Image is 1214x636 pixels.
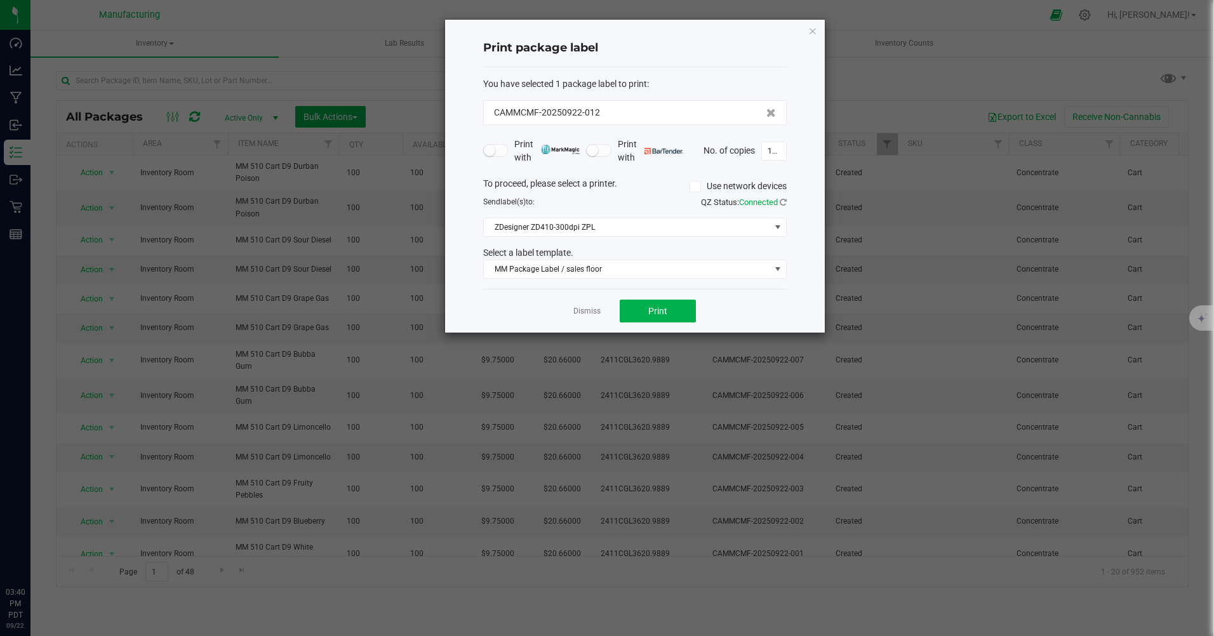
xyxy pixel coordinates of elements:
img: mark_magic_cybra.png [541,145,580,154]
span: No. of copies [704,145,755,155]
iframe: Resource center unread badge [37,533,53,548]
h4: Print package label [483,40,787,56]
img: bartender.png [644,148,683,154]
span: Print with [618,138,683,164]
span: CAMMCMF-20250922-012 [494,106,600,119]
span: Print with [514,138,580,164]
span: You have selected 1 package label to print [483,79,647,89]
div: To proceed, please select a printer. [474,177,796,196]
div: : [483,77,787,91]
span: label(s) [500,197,526,206]
label: Use network devices [690,180,787,193]
div: Select a label template. [474,246,796,260]
span: Send to: [483,197,535,206]
span: MM Package Label / sales floor [484,260,770,278]
span: QZ Status: [701,197,787,207]
span: ZDesigner ZD410-300dpi ZPL [484,218,770,236]
iframe: Resource center [13,534,51,573]
a: Dismiss [573,306,601,317]
span: Connected [739,197,778,207]
button: Print [620,300,696,322]
span: Print [648,306,667,316]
